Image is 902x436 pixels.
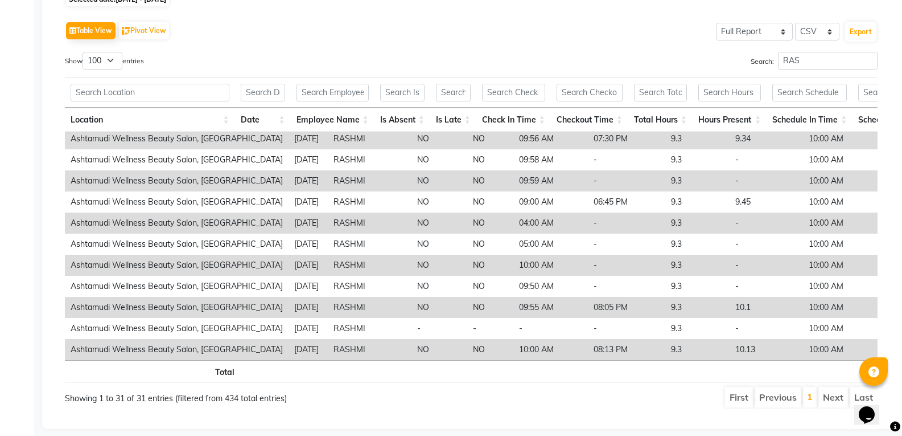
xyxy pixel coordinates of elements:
td: - [730,276,803,297]
td: 10:00 AM [803,255,889,276]
td: - [411,318,467,339]
td: NO [411,128,467,149]
td: - [730,234,803,255]
td: 07:30 PM [588,128,665,149]
td: 9.3 [665,234,730,255]
td: NO [467,339,513,360]
input: Search: [778,52,878,70]
input: Search Is Absent [380,84,425,101]
td: Ashtamudi Wellness Beauty Salon, [GEOGRAPHIC_DATA] [65,191,289,213]
input: Search Check In Time [482,84,545,101]
td: 9.34 [730,128,803,149]
input: Search Employee Name [296,84,369,101]
td: 09:00 AM [513,191,588,213]
td: NO [467,297,513,318]
button: Export [845,22,876,42]
a: 1 [807,391,813,402]
input: Search Location [71,84,229,101]
input: Search Schedule In Time [772,84,847,101]
td: RASHMI [328,170,411,191]
td: - [513,318,588,339]
td: NO [467,191,513,213]
td: 10:00 AM [803,276,889,297]
select: Showentries [83,52,122,70]
td: - [730,213,803,234]
td: 10:00 AM [803,297,889,318]
div: Showing 1 to 31 of 31 entries (filtered from 434 total entries) [65,386,394,405]
label: Search: [751,52,878,70]
th: Check In Time: activate to sort column ascending [476,108,551,132]
td: - [588,255,665,276]
td: NO [411,297,467,318]
td: NO [467,213,513,234]
td: 10:00 AM [803,213,889,234]
td: RASHMI [328,149,411,170]
td: - [467,318,513,339]
td: 10:00 AM [803,191,889,213]
td: RASHMI [328,213,411,234]
img: pivot.png [122,27,130,35]
td: Ashtamudi Wellness Beauty Salon, [GEOGRAPHIC_DATA] [65,128,289,149]
td: - [588,213,665,234]
td: 9.45 [730,191,803,213]
td: 10:00 AM [513,255,588,276]
td: 09:56 AM [513,128,588,149]
td: RASHMI [328,191,411,213]
td: 9.3 [665,276,730,297]
td: Ashtamudi Wellness Beauty Salon, [GEOGRAPHIC_DATA] [65,255,289,276]
button: Table View [66,22,116,39]
td: - [588,149,665,170]
td: [DATE] [289,170,328,191]
th: Is Late: activate to sort column ascending [430,108,476,132]
td: 9.3 [665,170,730,191]
td: 10:00 AM [803,318,889,339]
td: RASHMI [328,234,411,255]
td: 9.3 [665,128,730,149]
td: 10:00 AM [513,339,588,360]
td: 09:55 AM [513,297,588,318]
td: Ashtamudi Wellness Beauty Salon, [GEOGRAPHIC_DATA] [65,149,289,170]
th: Is Absent: activate to sort column ascending [374,108,430,132]
td: 08:05 PM [588,297,665,318]
td: - [588,318,665,339]
td: [DATE] [289,297,328,318]
td: [DATE] [289,149,328,170]
input: Search Date [241,84,285,101]
th: Checkout Time: activate to sort column ascending [551,108,628,132]
td: 10.1 [730,297,803,318]
td: NO [411,339,467,360]
td: RASHMI [328,276,411,297]
td: RASHMI [328,128,411,149]
td: NO [411,149,467,170]
td: 04:00 AM [513,213,588,234]
td: 9.3 [665,149,730,170]
td: 10:00 AM [803,128,889,149]
input: Search Checkout Time [557,84,623,101]
td: Ashtamudi Wellness Beauty Salon, [GEOGRAPHIC_DATA] [65,213,289,234]
td: 9.3 [665,318,730,339]
td: RASHMI [328,255,411,276]
td: 9.3 [665,213,730,234]
td: [DATE] [289,234,328,255]
td: 9.3 [665,297,730,318]
td: - [730,149,803,170]
td: 10:00 AM [803,149,889,170]
td: 10.13 [730,339,803,360]
td: - [730,255,803,276]
th: Date: activate to sort column ascending [235,108,291,132]
td: [DATE] [289,255,328,276]
input: Search Is Late [436,84,471,101]
td: 9.3 [665,339,730,360]
td: NO [467,149,513,170]
input: Search Hours Present [698,84,761,101]
td: RASHMI [328,339,411,360]
th: Employee Name: activate to sort column ascending [291,108,374,132]
td: - [730,170,803,191]
td: 05:00 AM [513,234,588,255]
td: - [588,234,665,255]
td: [DATE] [289,213,328,234]
td: 10:00 AM [803,234,889,255]
td: 10:00 AM [803,339,889,360]
td: NO [411,255,467,276]
td: [DATE] [289,191,328,213]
